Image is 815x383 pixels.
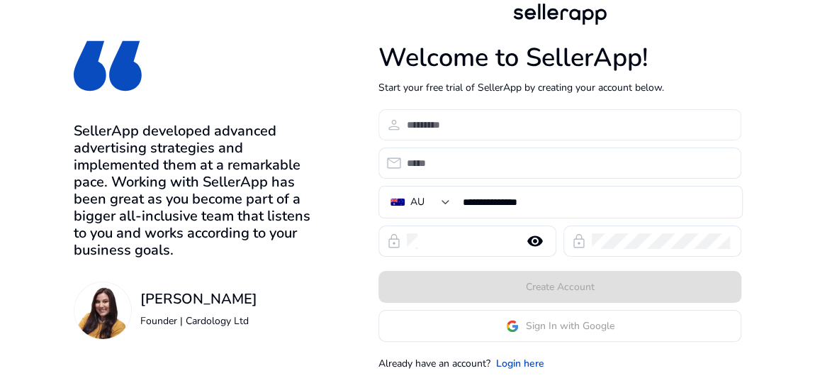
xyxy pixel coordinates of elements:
[140,313,257,328] p: Founder | Cardology Ltd
[386,116,403,133] span: person
[410,194,425,210] div: AU
[496,356,544,371] a: Login here
[140,291,257,308] h3: [PERSON_NAME]
[386,233,403,250] span: lock
[378,80,741,95] p: Start your free trial of SellerApp by creating your account below.
[570,233,588,250] span: lock
[386,155,403,172] span: email
[74,123,315,259] h3: SellerApp developed advanced advertising strategies and implemented them at a remarkable pace. Wo...
[378,43,741,73] h1: Welcome to SellerApp!
[378,356,490,371] p: Already have an account?
[518,233,552,250] mat-icon: remove_red_eye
